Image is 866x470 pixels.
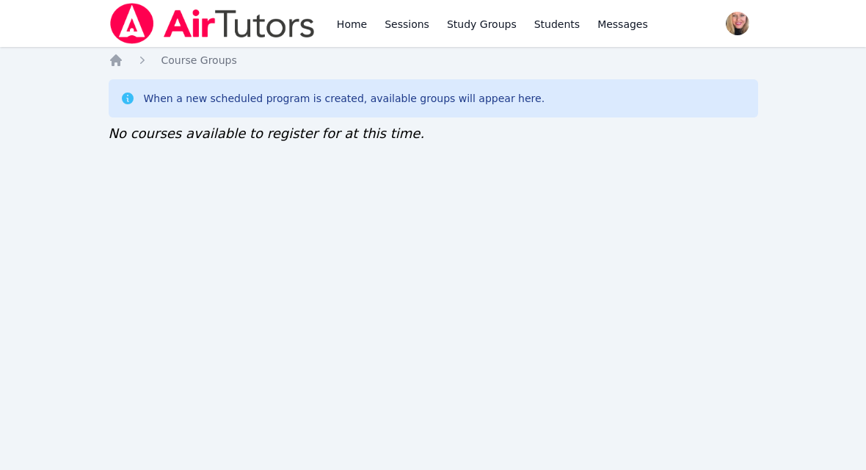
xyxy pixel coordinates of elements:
[597,17,648,32] span: Messages
[109,126,425,141] span: No courses available to register for at this time.
[109,3,316,44] img: Air Tutors
[144,91,545,106] div: When a new scheduled program is created, available groups will appear here.
[109,53,758,68] nav: Breadcrumb
[161,53,237,68] a: Course Groups
[161,54,237,66] span: Course Groups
